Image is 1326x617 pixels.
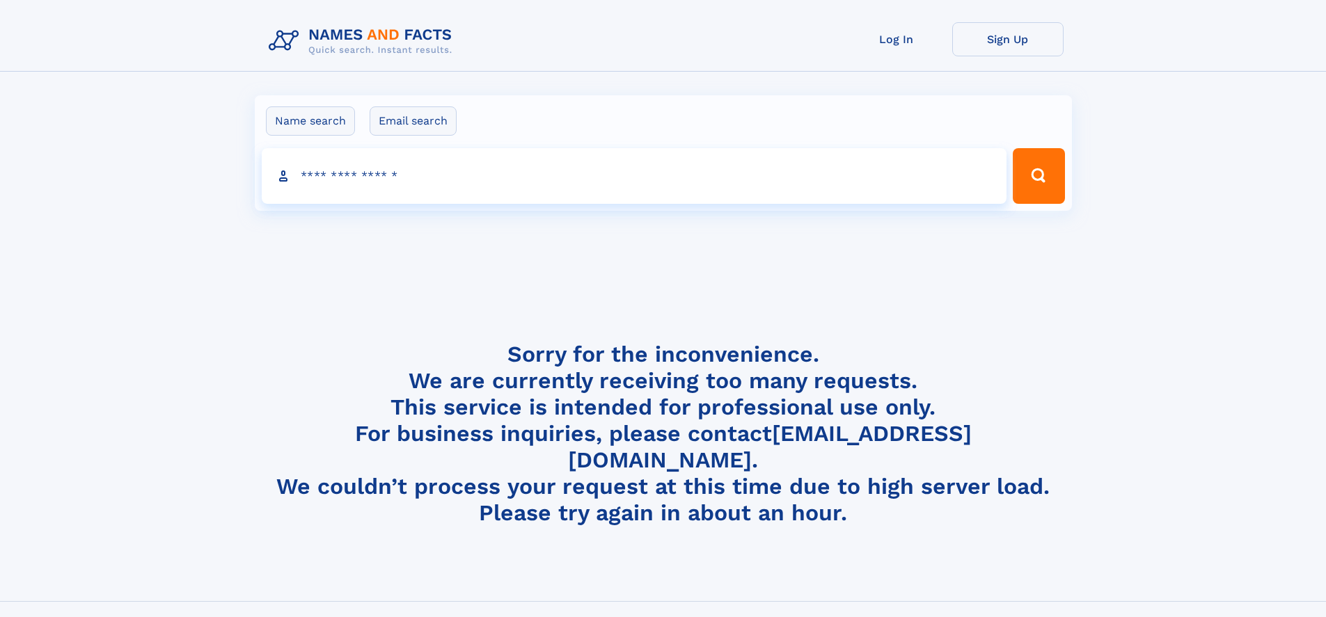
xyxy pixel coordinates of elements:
[1013,148,1064,204] button: Search Button
[262,148,1007,204] input: search input
[263,341,1064,527] h4: Sorry for the inconvenience. We are currently receiving too many requests. This service is intend...
[263,22,464,60] img: Logo Names and Facts
[568,420,972,473] a: [EMAIL_ADDRESS][DOMAIN_NAME]
[370,106,457,136] label: Email search
[841,22,952,56] a: Log In
[952,22,1064,56] a: Sign Up
[266,106,355,136] label: Name search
